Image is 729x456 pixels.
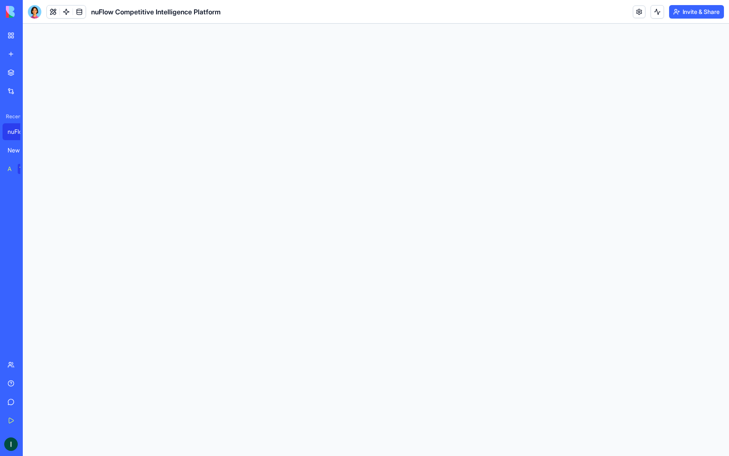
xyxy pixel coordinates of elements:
[3,142,36,159] a: New App
[6,6,58,18] img: logo
[91,7,221,17] span: nuFlow Competitive Intelligence Platform
[3,123,36,140] a: nuFlow Competitive Intelligence Platform
[3,113,20,120] span: Recent
[3,160,36,177] a: AI Logo GeneratorTRY
[8,128,31,136] div: nuFlow Competitive Intelligence Platform
[8,146,31,155] div: New App
[4,437,18,451] img: ACg8ocJV2uMIiKnsqtfIFcmlntBBTSD6Na7rqddrW4D6uKzvx_hEKw=s96-c
[8,165,12,173] div: AI Logo Generator
[18,164,31,174] div: TRY
[669,5,724,19] button: Invite & Share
